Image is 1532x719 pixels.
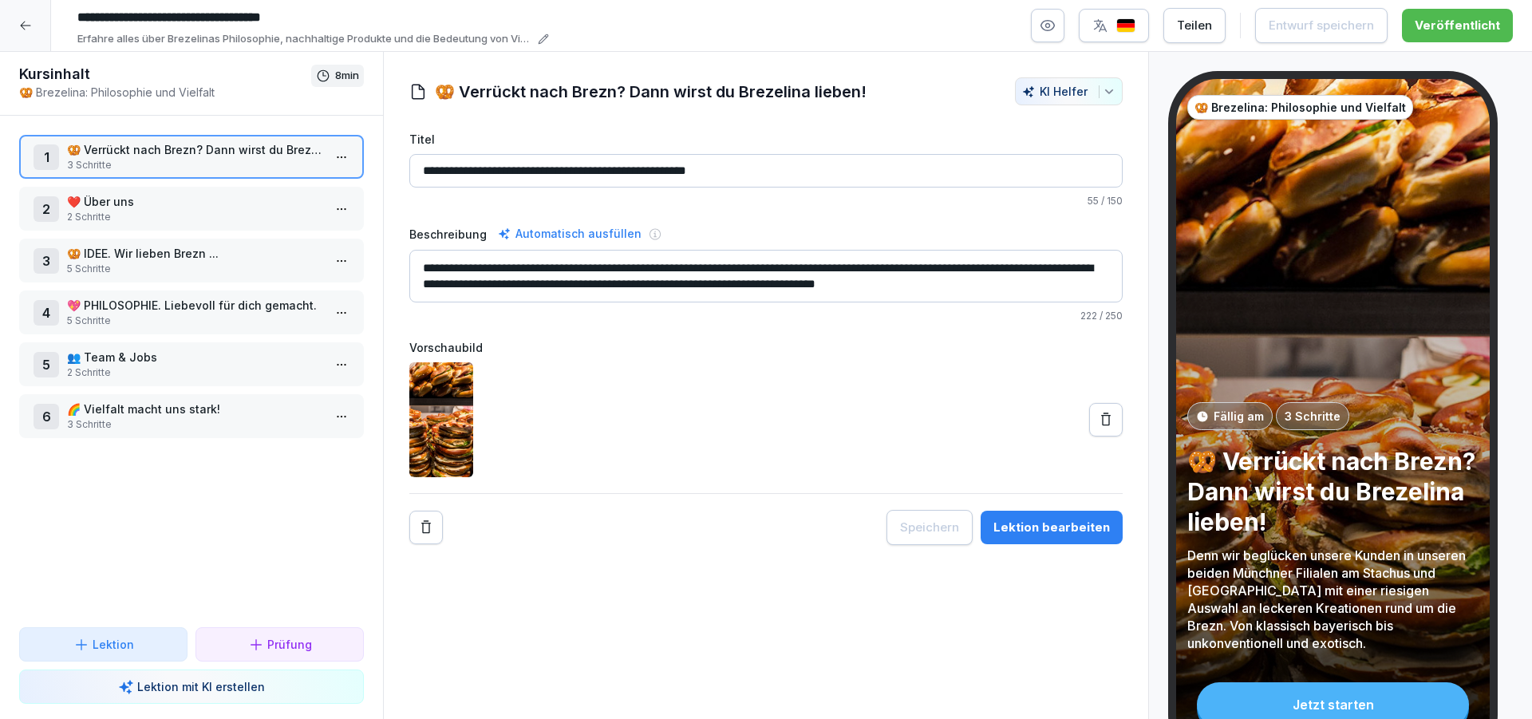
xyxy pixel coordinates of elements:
p: 3 Schritte [67,417,322,432]
div: 2 [34,196,59,222]
h1: 🥨 Verrückt nach Brezn? Dann wirst du Brezelina lieben! [435,80,867,104]
div: 3🥨 IDEE. Wir lieben Brezn ...5 Schritte [19,239,364,282]
div: 4💖 PHILOSOPHIE. Liebevoll für dich gemacht.5 Schritte [19,290,364,334]
div: Speichern [900,519,959,536]
p: 5 Schritte [67,262,322,276]
button: KI Helfer [1015,77,1123,105]
p: Lektion mit KI erstellen [137,678,265,695]
span: 222 [1080,310,1097,322]
div: 5👥 Team & Jobs2 Schritte [19,342,364,386]
div: 5 [34,352,59,377]
p: Lektion [93,636,134,653]
p: 🌈 Vielfalt macht uns stark! [67,401,322,417]
p: Erfahre alles über Brezelinas Philosophie, nachhaltige Produkte und die Bedeutung von Vielfalt im... [77,31,533,47]
label: Vorschaubild [409,339,1123,356]
span: 55 [1088,195,1099,207]
div: 2❤️ Über uns2 Schritte [19,187,364,231]
p: 🥨 Verrückt nach Brezn? Dann wirst du Brezelina lieben! [1187,446,1479,537]
p: 5 Schritte [67,314,322,328]
p: 🥨 IDEE. Wir lieben Brezn ... [67,245,322,262]
p: 2 Schritte [67,365,322,380]
div: Lektion bearbeiten [993,519,1110,536]
div: 3 [34,248,59,274]
div: 6 [34,404,59,429]
div: 6🌈 Vielfalt macht uns stark!3 Schritte [19,394,364,438]
p: / 150 [409,194,1123,208]
p: 2 Schritte [67,210,322,224]
p: Fällig am [1214,408,1264,425]
button: Entwurf speichern [1255,8,1388,43]
p: ❤️ Über uns [67,193,322,210]
button: Lektion bearbeiten [981,511,1123,544]
div: 4 [34,300,59,326]
div: Veröffentlicht [1415,17,1500,34]
button: Lektion [19,627,188,662]
p: 🥨 Brezelina: Philosophie und Vielfalt [19,84,311,101]
button: Veröffentlicht [1402,9,1513,42]
h1: Kursinhalt [19,65,311,84]
button: Prüfung [195,627,364,662]
p: 🥨 Brezelina: Philosophie und Vielfalt [1194,99,1406,116]
p: 💖 PHILOSOPHIE. Liebevoll für dich gemacht. [67,297,322,314]
p: 3 Schritte [67,158,322,172]
div: Automatisch ausfüllen [495,224,645,243]
p: Prüfung [267,636,312,653]
div: Entwurf speichern [1269,17,1374,34]
button: Speichern [886,510,973,545]
label: Beschreibung [409,226,487,243]
button: Remove [409,511,443,544]
div: KI Helfer [1022,85,1115,98]
p: Denn wir beglücken unsere Kunden in unseren beiden Münchner Filialen am Stachus und [GEOGRAPHIC_D... [1187,547,1479,652]
label: Titel [409,131,1123,148]
button: Teilen [1163,8,1226,43]
p: 🥨 Verrückt nach Brezn? Dann wirst du Brezelina lieben! [67,141,322,158]
img: de.svg [1116,18,1135,34]
p: / 250 [409,309,1123,323]
div: 1🥨 Verrückt nach Brezn? Dann wirst du Brezelina lieben!3 Schritte [19,135,364,179]
div: Teilen [1177,17,1212,34]
p: 8 min [335,68,359,84]
p: 👥 Team & Jobs [67,349,322,365]
div: 1 [34,144,59,170]
p: 3 Schritte [1285,408,1340,425]
button: Lektion mit KI erstellen [19,670,364,704]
